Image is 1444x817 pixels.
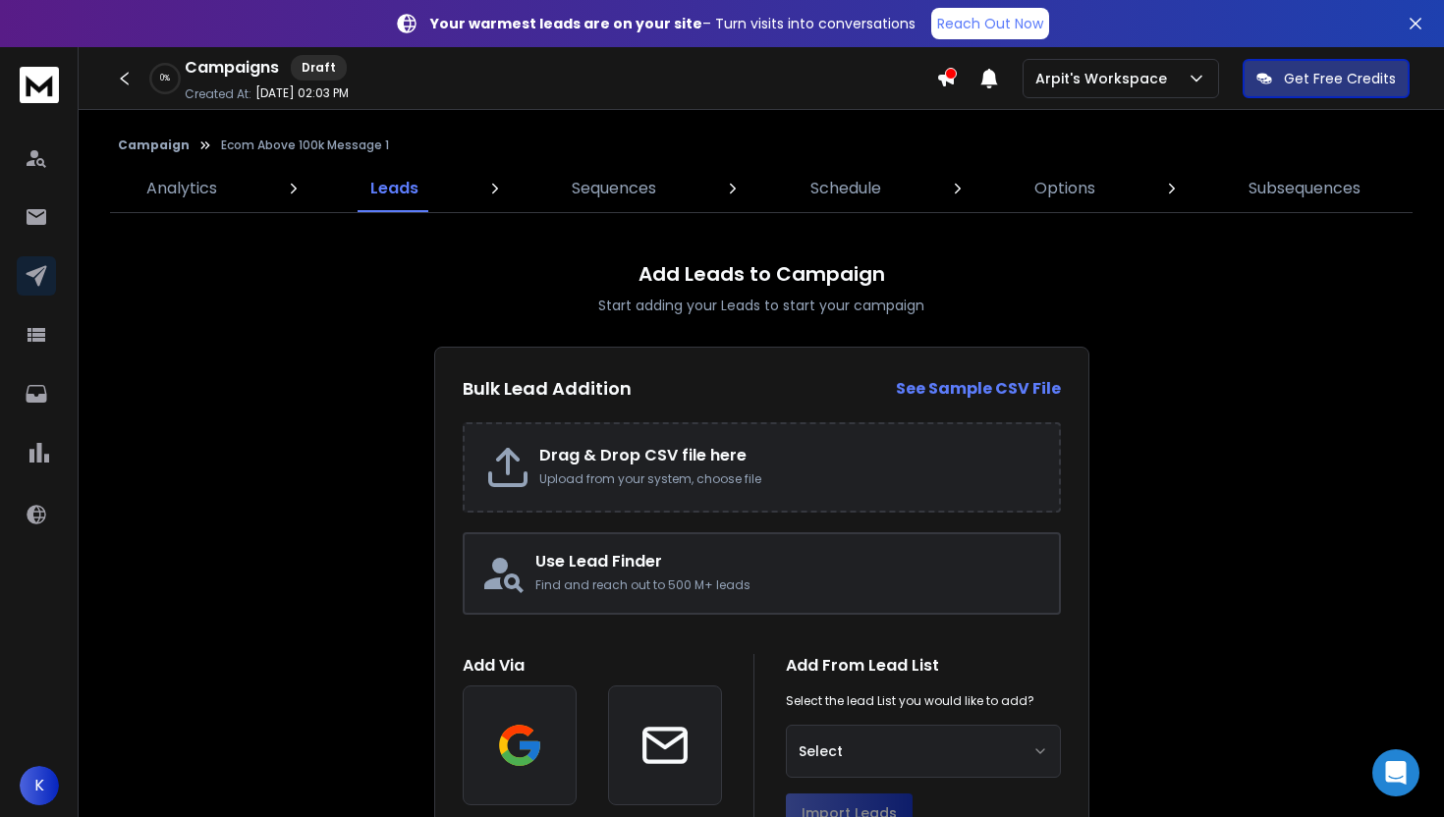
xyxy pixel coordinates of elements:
button: K [20,766,59,805]
p: Analytics [146,177,217,200]
p: Created At: [185,86,251,102]
button: Get Free Credits [1243,59,1410,98]
a: Schedule [799,165,893,212]
p: Find and reach out to 500 M+ leads [535,577,1043,593]
span: Select [799,741,843,761]
h2: Use Lead Finder [535,550,1043,573]
strong: Your warmest leads are on your site [430,14,702,33]
p: Upload from your system, choose file [539,471,1039,487]
img: logo [20,67,59,103]
h1: Campaigns [185,56,279,80]
a: Leads [359,165,430,212]
p: – Turn visits into conversations [430,14,916,33]
a: Sequences [560,165,668,212]
h1: Add Leads to Campaign [639,260,885,288]
div: Open Intercom Messenger [1372,749,1419,796]
p: Select the lead List you would like to add? [786,693,1034,709]
p: Arpit's Workspace [1035,69,1175,88]
div: Draft [291,55,347,81]
p: Schedule [810,177,881,200]
p: Reach Out Now [937,14,1043,33]
h1: Add From Lead List [786,654,1061,678]
a: Options [1023,165,1107,212]
a: Analytics [135,165,229,212]
a: Subsequences [1237,165,1372,212]
strong: See Sample CSV File [896,377,1061,400]
p: [DATE] 02:03 PM [255,85,349,101]
p: Get Free Credits [1284,69,1396,88]
p: Subsequences [1249,177,1361,200]
h2: Bulk Lead Addition [463,375,632,403]
button: Campaign [118,137,190,153]
a: See Sample CSV File [896,377,1061,401]
p: 0 % [160,73,170,84]
p: Sequences [572,177,656,200]
p: Start adding your Leads to start your campaign [598,296,924,315]
h2: Drag & Drop CSV file here [539,444,1039,467]
p: Options [1034,177,1095,200]
h1: Add Via [463,654,722,678]
p: Leads [370,177,418,200]
p: Ecom Above 100k Message 1 [221,137,389,153]
a: Reach Out Now [931,8,1049,39]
